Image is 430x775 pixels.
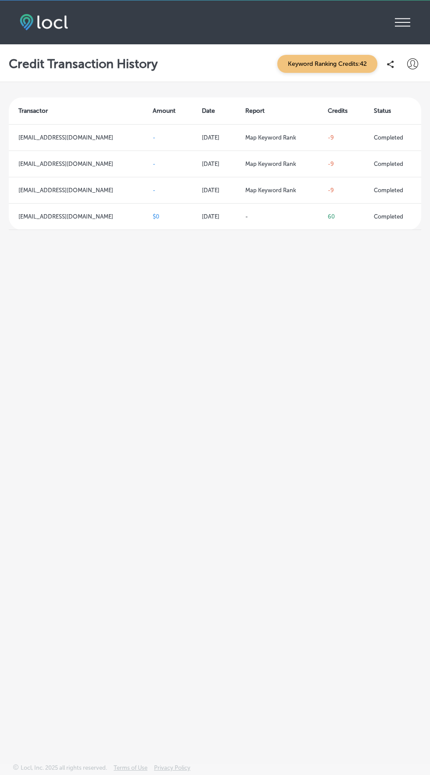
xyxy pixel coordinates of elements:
[143,97,193,125] th: Amount
[364,151,421,177] td: Completed
[192,177,236,204] td: [DATE]
[236,97,318,125] th: Report
[9,151,143,177] td: [EMAIL_ADDRESS][DOMAIN_NAME]
[364,204,421,230] td: Completed
[192,125,236,151] td: [DATE]
[318,97,364,125] th: Credits
[143,125,193,151] td: -
[236,125,318,151] td: Map Keyword Rank
[236,177,318,204] td: Map Keyword Rank
[236,151,318,177] td: Map Keyword Rank
[318,151,364,177] td: -9
[192,204,236,230] td: [DATE]
[318,125,364,151] td: -9
[192,97,236,125] th: Date
[318,177,364,204] td: -9
[9,204,143,230] td: [EMAIL_ADDRESS][DOMAIN_NAME]
[364,97,421,125] th: Status
[20,14,68,30] img: fda3e92497d09a02dc62c9cd864e3231.png
[21,764,107,771] p: Locl, Inc. 2025 all rights reserved.
[277,55,377,73] span: Keyword Ranking Credits: 42
[236,204,318,230] td: -
[143,151,193,177] td: -
[9,57,158,71] p: Credit Transaction History
[364,125,421,151] td: Completed
[9,125,143,151] td: [EMAIL_ADDRESS][DOMAIN_NAME]
[364,177,421,204] td: Completed
[318,204,364,230] td: 60
[9,97,143,125] th: Transactor
[143,177,193,204] td: -
[192,151,236,177] td: [DATE]
[143,204,193,230] td: $0
[9,177,143,204] td: [EMAIL_ADDRESS][DOMAIN_NAME]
